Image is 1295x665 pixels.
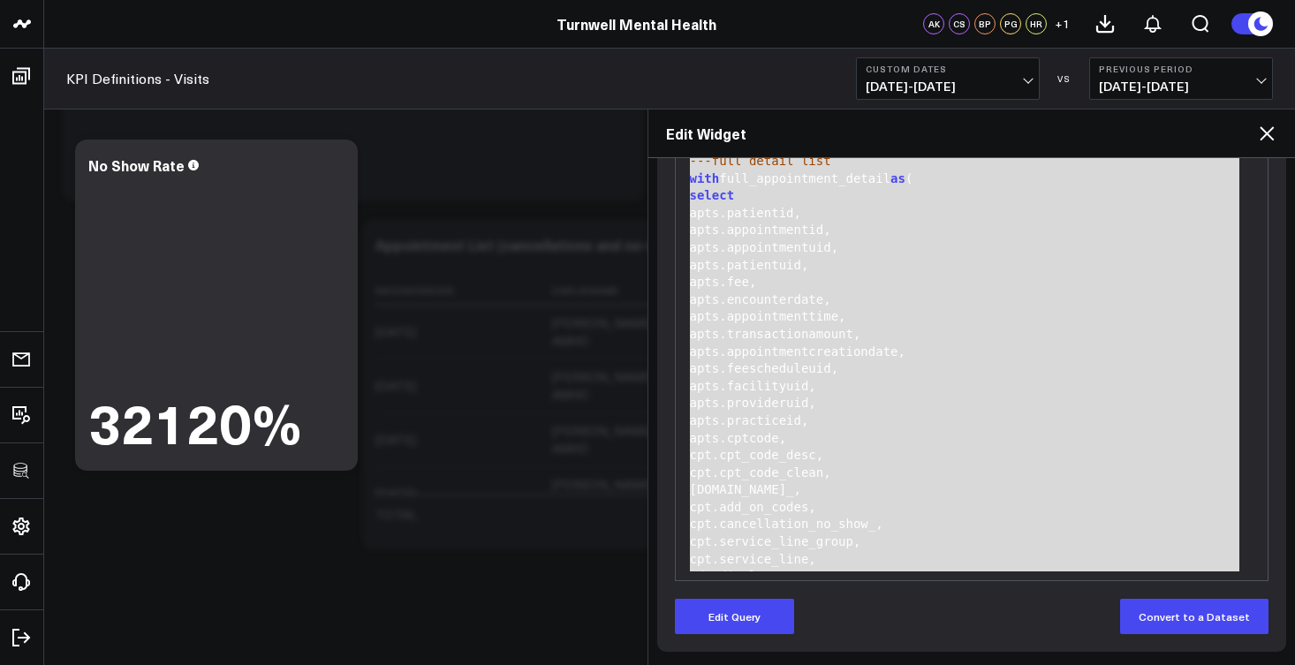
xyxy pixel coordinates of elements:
[1049,73,1080,84] div: VS
[88,155,185,175] div: No Show Rate
[552,266,695,306] th: Displayname
[890,171,905,185] span: as
[690,154,831,168] span: ---full detail list
[557,14,716,34] a: Turnwell Mental Health
[690,188,735,202] span: select
[685,257,1260,275] div: apts.patientuid,
[923,13,944,34] div: AK
[552,422,679,457] div: [PERSON_NAME], AMHC
[375,377,416,395] div: [DATE]
[685,291,1260,309] div: apts.encounterdate,
[1099,79,1263,94] span: [DATE] - [DATE]
[1051,13,1072,34] button: +1
[866,64,1030,74] b: Custom Dates
[685,516,1260,533] div: cpt.cancellation_no_show_,
[685,533,1260,551] div: cpt.service_line_group,
[552,314,679,350] div: [PERSON_NAME], AMHC
[685,170,1260,188] div: full_appointment_detail (
[685,551,1260,569] div: cpt.service_line,
[949,13,970,34] div: CS
[685,412,1260,430] div: apts.practiceid,
[66,69,209,88] a: KPI Definitions - Visits
[1089,57,1273,100] button: Previous Period[DATE]-[DATE]
[690,171,720,185] span: with
[685,430,1260,448] div: apts.cptcode,
[685,360,1260,378] div: apts.feescheduleuid,
[375,506,417,524] div: TOTAL
[685,447,1260,465] div: cpt.cpt_code_desc,
[1026,13,1047,34] div: HR
[974,13,996,34] div: BP
[1099,64,1263,74] b: Previous Period
[685,205,1260,223] div: apts.patientid,
[1120,599,1268,634] button: Convert to a Dataset
[856,57,1040,100] button: Custom Dates[DATE]-[DATE]
[866,79,1030,94] span: [DATE] - [DATE]
[685,274,1260,291] div: apts.fee,
[375,431,416,449] div: [DATE]
[1000,13,1021,34] div: PG
[685,395,1260,412] div: apts.provideruid,
[375,266,552,306] th: Encounterdate
[685,326,1260,344] div: apts.transactionamount,
[666,124,1257,143] h2: Edit Widget
[552,476,679,511] div: [PERSON_NAME], AMHC
[685,239,1260,257] div: apts.appointmentuid,
[685,499,1260,517] div: cpt.add_on_codes,
[685,222,1260,239] div: apts.appointmentid,
[375,235,935,254] div: Appointment List (cancellations and no-shows are not included in summary totals)
[675,599,794,634] button: Edit Query
[685,308,1260,326] div: apts.appointmenttime,
[375,485,416,503] div: [DATE]
[1055,18,1070,30] span: + 1
[685,465,1260,482] div: cpt.cpt_code_clean,
[685,481,1260,499] div: [DOMAIN_NAME]_,
[685,568,1260,586] div: mds.displayname,
[375,323,416,341] div: [DATE]
[552,368,679,404] div: [PERSON_NAME], AMHC
[685,344,1260,361] div: apts.appointmentcreationdate,
[685,378,1260,396] div: apts.facilityuid,
[88,394,302,449] div: 32120%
